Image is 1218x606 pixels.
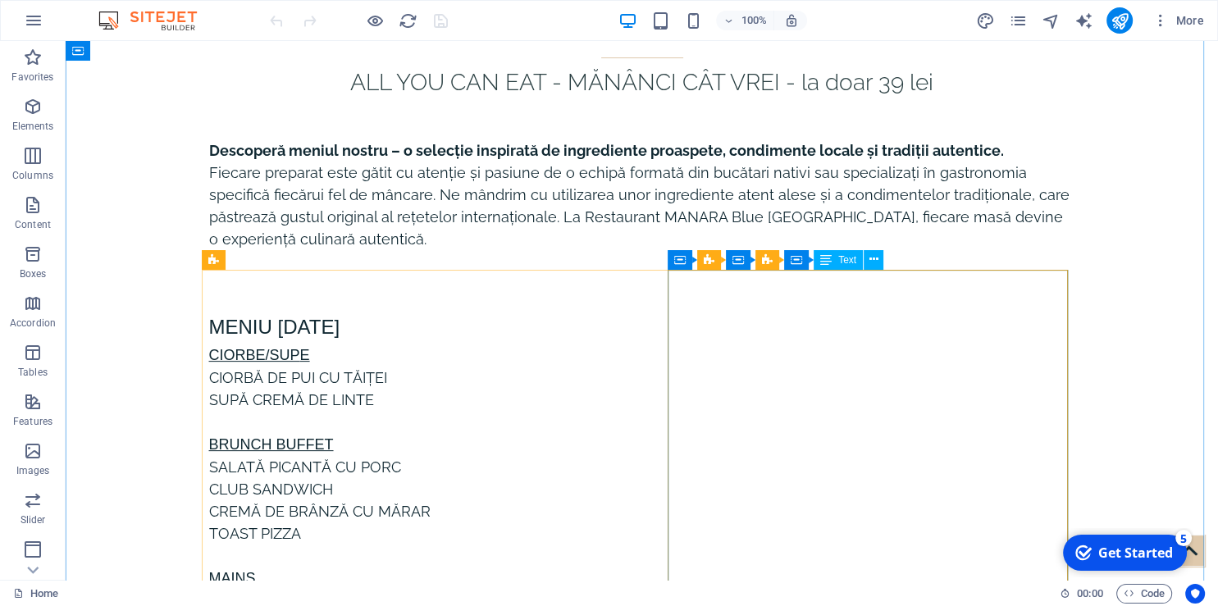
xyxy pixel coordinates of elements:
[21,513,46,526] p: Slider
[398,11,417,30] button: reload
[975,11,995,30] button: design
[15,218,51,231] p: Content
[1116,584,1172,604] button: Code
[1074,11,1093,30] i: AI Writer
[18,366,48,379] p: Tables
[365,11,385,30] button: Click here to leave preview mode and continue editing
[20,267,47,280] p: Boxes
[9,7,133,43] div: Get Started 5 items remaining, 0% complete
[783,13,798,28] i: On resize automatically adjust zoom level to fit chosen device.
[1041,11,1061,30] button: navigator
[1077,584,1102,604] span: 00 00
[94,11,217,30] img: Editor Logo
[716,11,774,30] button: 100%
[1041,11,1060,30] i: Navigator
[1152,12,1204,29] span: More
[1008,11,1028,30] button: pages
[1106,7,1133,34] button: publish
[1008,11,1027,30] i: Pages (Ctrl+Alt+S)
[838,255,856,265] span: Text
[12,120,54,133] p: Elements
[12,169,53,182] p: Columns
[1146,7,1211,34] button: More
[13,584,58,604] a: Click to cancel selection. Double-click to open Pages
[1185,584,1205,604] button: Usercentrics
[1060,584,1103,604] h6: Session time
[10,317,56,330] p: Accordion
[44,16,119,34] div: Get Started
[16,464,50,477] p: Images
[1074,11,1093,30] button: text_generator
[741,11,767,30] h6: 100%
[399,11,417,30] i: Reload page
[975,11,994,30] i: Design (Ctrl+Alt+Y)
[121,2,138,18] div: 5
[13,415,52,428] p: Features
[1088,587,1091,599] span: :
[1124,584,1165,604] span: Code
[11,71,53,84] p: Favorites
